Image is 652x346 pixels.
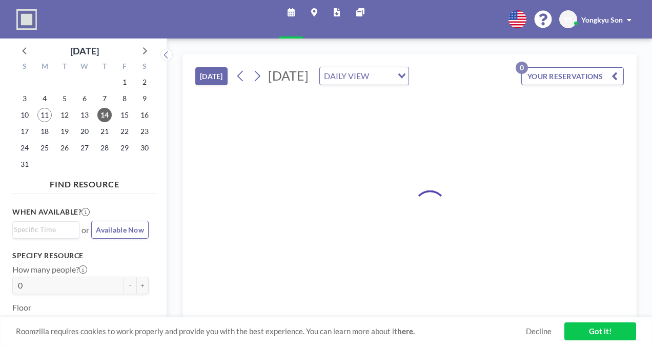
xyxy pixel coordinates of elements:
span: Tuesday, August 12, 2025 [57,108,72,122]
span: Sunday, August 24, 2025 [17,141,32,155]
span: DAILY VIEW [322,69,371,83]
span: or [81,225,89,235]
span: Monday, August 11, 2025 [37,108,52,122]
span: Wednesday, August 6, 2025 [77,91,92,106]
div: S [15,61,35,74]
span: Friday, August 15, 2025 [117,108,132,122]
span: Yongkyu Son [581,15,623,24]
div: F [114,61,134,74]
span: Sunday, August 10, 2025 [17,108,32,122]
span: Wednesday, August 27, 2025 [77,141,92,155]
span: Friday, August 8, 2025 [117,91,132,106]
div: T [55,61,75,74]
span: Saturday, August 9, 2025 [137,91,152,106]
span: Wednesday, August 13, 2025 [77,108,92,122]
span: Wednesday, August 20, 2025 [77,124,92,139]
span: [DATE] [268,68,309,83]
span: Thursday, August 7, 2025 [97,91,112,106]
span: Roomzilla requires cookies to work properly and provide you with the best experience. You can lea... [16,326,526,336]
button: + [136,277,149,294]
button: - [124,277,136,294]
button: [DATE] [195,67,228,85]
span: Friday, August 22, 2025 [117,124,132,139]
span: Tuesday, August 26, 2025 [57,141,72,155]
label: How many people? [12,264,87,275]
button: Available Now [91,221,149,239]
span: Saturday, August 2, 2025 [137,75,152,89]
button: YOUR RESERVATIONS0 [521,67,624,85]
span: Thursday, August 28, 2025 [97,141,112,155]
img: organization-logo [16,9,37,30]
span: Saturday, August 23, 2025 [137,124,152,139]
label: Floor [12,302,31,313]
span: Saturday, August 30, 2025 [137,141,152,155]
span: YS [564,15,573,24]
div: Search for option [320,67,409,85]
span: Monday, August 25, 2025 [37,141,52,155]
span: Sunday, August 31, 2025 [17,157,32,171]
span: Saturday, August 16, 2025 [137,108,152,122]
a: Decline [526,326,552,336]
div: [DATE] [70,44,99,58]
a: Got it! [564,322,636,340]
span: Sunday, August 3, 2025 [17,91,32,106]
div: T [94,61,114,74]
span: Monday, August 4, 2025 [37,91,52,106]
span: Friday, August 29, 2025 [117,141,132,155]
div: Search for option [13,222,79,237]
span: Available Now [96,225,144,234]
span: Tuesday, August 5, 2025 [57,91,72,106]
div: W [75,61,95,74]
div: M [35,61,55,74]
div: S [134,61,154,74]
span: Friday, August 1, 2025 [117,75,132,89]
span: Thursday, August 21, 2025 [97,124,112,139]
input: Search for option [14,224,73,235]
h3: Specify resource [12,251,149,260]
a: here. [397,326,415,336]
h4: FIND RESOURCE [12,175,157,189]
span: Monday, August 18, 2025 [37,124,52,139]
span: Thursday, August 14, 2025 [97,108,112,122]
span: Tuesday, August 19, 2025 [57,124,72,139]
p: 0 [516,62,528,74]
input: Search for option [372,69,392,83]
span: Sunday, August 17, 2025 [17,124,32,139]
